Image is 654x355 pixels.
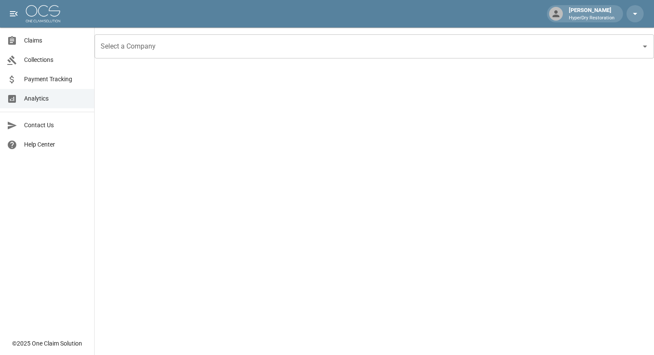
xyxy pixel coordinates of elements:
button: Open [639,40,651,52]
p: HyperDry Restoration [569,15,614,22]
span: Contact Us [24,121,87,130]
img: ocs-logo-white-transparent.png [26,5,60,22]
span: Collections [24,55,87,64]
div: © 2025 One Claim Solution [12,339,82,348]
span: Help Center [24,140,87,149]
div: [PERSON_NAME] [565,6,618,21]
span: Payment Tracking [24,75,87,84]
button: open drawer [5,5,22,22]
span: Claims [24,36,87,45]
span: Analytics [24,94,87,103]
